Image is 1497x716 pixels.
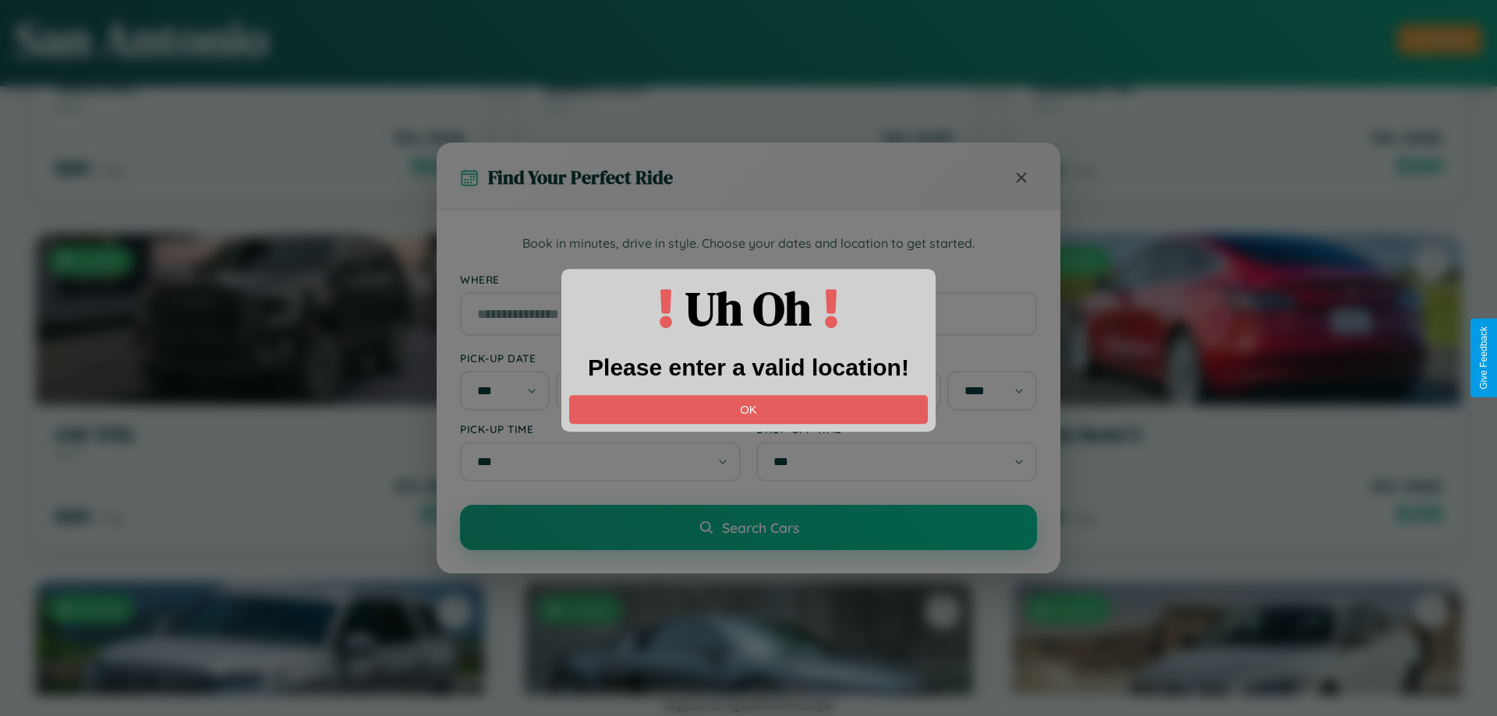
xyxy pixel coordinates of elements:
[460,273,1037,286] label: Where
[488,164,673,190] h3: Find Your Perfect Ride
[460,234,1037,254] p: Book in minutes, drive in style. Choose your dates and location to get started.
[722,519,799,536] span: Search Cars
[460,422,741,436] label: Pick-up Time
[756,422,1037,436] label: Drop-off Time
[756,351,1037,365] label: Drop-off Date
[460,351,741,365] label: Pick-up Date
